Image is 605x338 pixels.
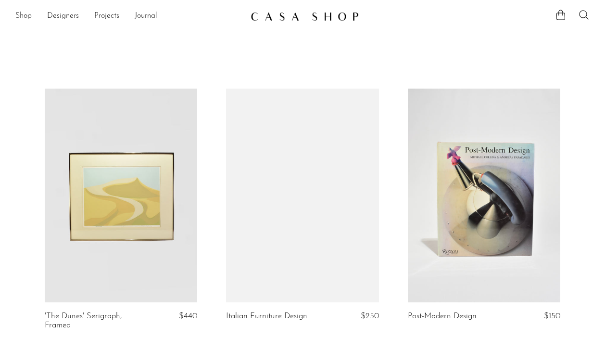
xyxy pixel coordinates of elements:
[135,10,157,23] a: Journal
[408,312,477,321] a: Post-Modern Design
[179,312,197,320] span: $440
[544,312,560,320] span: $150
[47,10,79,23] a: Designers
[361,312,379,320] span: $250
[15,8,243,25] ul: NEW HEADER MENU
[15,8,243,25] nav: Desktop navigation
[226,312,307,321] a: Italian Furniture Design
[94,10,119,23] a: Projects
[45,312,146,330] a: 'The Dunes' Serigraph, Framed
[15,10,32,23] a: Shop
